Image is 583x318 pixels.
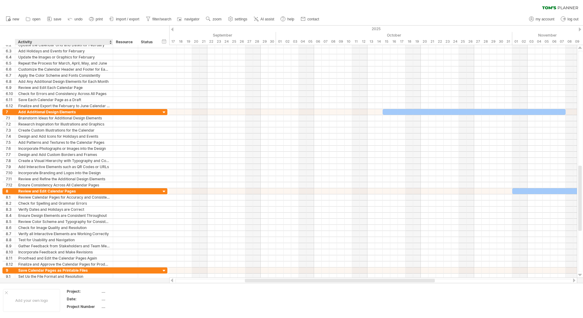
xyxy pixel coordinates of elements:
[6,182,15,188] div: 7.12
[6,237,15,243] div: 8.8
[6,60,15,66] div: 6.5
[230,38,238,45] div: Thursday, 25 September 2025
[413,38,421,45] div: Sunday, 19 October 2025
[6,274,15,279] div: 9.1
[489,38,497,45] div: Wednesday, 29 October 2025
[184,38,192,45] div: Friday, 19 September 2025
[18,267,110,273] div: Save Calendar Pages as Printable Files
[6,225,15,231] div: 8.6
[451,38,459,45] div: Friday, 24 October 2025
[54,17,61,21] span: save
[6,115,15,121] div: 7.1
[6,243,15,249] div: 8.9
[436,38,444,45] div: Wednesday, 22 October 2025
[6,207,15,212] div: 8.3
[276,38,284,45] div: Wednesday, 1 October 2025
[18,133,110,139] div: Design and Add Icons for Holidays and Events
[238,38,245,45] div: Friday, 26 September 2025
[421,38,428,45] div: Monday, 20 October 2025
[96,17,103,21] span: print
[207,38,215,45] div: Monday, 22 September 2025
[18,158,110,164] div: Create a Visual Hierarchy with Typography and Color
[152,17,171,21] span: filter/search
[18,127,110,133] div: Create Custom Illustrations for the Calendar
[13,17,19,21] span: new
[18,60,110,66] div: Repeat the Process for March, April, May, and June
[18,97,110,103] div: Save Each Calendar Page as a Draft
[252,15,276,23] a: AI assist
[505,38,512,45] div: Friday, 31 October 2025
[6,249,15,255] div: 8.10
[276,32,512,38] div: October 2025
[3,289,60,312] div: Add your own logo
[200,38,207,45] div: Sunday, 21 September 2025
[45,15,63,23] a: save
[18,85,110,90] div: Review and Edit Each Calendar Page
[66,15,84,23] a: undo
[6,170,15,176] div: 7.10
[314,38,322,45] div: Monday, 6 October 2025
[213,17,221,21] span: zoom
[6,103,15,109] div: 6.12
[227,15,249,23] a: settings
[18,188,110,194] div: Review and Edit Calendar Pages
[32,17,41,21] span: open
[6,152,15,157] div: 7.7
[177,38,184,45] div: Thursday, 18 September 2025
[18,219,110,224] div: Review Color Scheme and Typography for Consistency
[192,38,200,45] div: Saturday, 20 September 2025
[375,38,383,45] div: Tuesday, 14 October 2025
[512,38,520,45] div: Saturday, 1 November 2025
[18,249,110,255] div: Incorporate Feedback and Make Revisions
[102,289,153,294] div: ....
[18,243,110,249] div: Gather Feedback from Stakeholders and Team Members
[18,66,110,72] div: Customize the Calendar Header and Footer for Each Month
[6,176,15,182] div: 7.11
[337,38,345,45] div: Thursday, 9 October 2025
[573,38,581,45] div: Sunday, 9 November 2025
[18,115,110,121] div: Brainstorm Ideas for Additional Design Elements
[18,170,110,176] div: Incorporate Branding and Logos into the Design
[235,17,247,21] span: settings
[18,200,110,206] div: Check for Spelling and Grammar Errors
[352,38,360,45] div: Saturday, 11 October 2025
[279,15,296,23] a: help
[18,164,110,170] div: Add Interactive Elements such as QR Codes or URLs
[6,261,15,267] div: 8.12
[116,17,139,21] span: import / export
[287,17,294,21] span: help
[204,15,223,23] a: zoom
[4,15,21,23] a: new
[360,38,367,45] div: Sunday, 12 October 2025
[18,140,110,145] div: Add Patterns and Textures to the Calendar Pages
[67,296,100,302] div: Date:
[108,15,141,23] a: import / export
[18,207,110,212] div: Verify Dates and Holidays are Correct
[6,146,15,151] div: 7.6
[6,158,15,164] div: 7.8
[169,38,177,45] div: Wednesday, 17 September 2025
[141,39,154,45] div: Status
[6,140,15,145] div: 7.5
[88,15,105,23] a: print
[390,38,398,45] div: Thursday, 16 October 2025
[6,127,15,133] div: 7.3
[520,38,528,45] div: Sunday, 2 November 2025
[444,38,451,45] div: Thursday, 23 October 2025
[18,182,110,188] div: Ensure Consistency Across All Calendar Pages
[18,48,110,54] div: Add Holidays and Events for February
[6,79,15,84] div: 6.8
[6,200,15,206] div: 8.2
[6,267,15,273] div: 9
[6,97,15,103] div: 6.11
[528,38,535,45] div: Monday, 3 November 2025
[18,213,110,218] div: Ensure Design Elements are Consistent Throughout
[18,79,110,84] div: Add Any Additional Design Elements for Each Month
[223,38,230,45] div: Wednesday, 24 September 2025
[550,38,558,45] div: Thursday, 6 November 2025
[67,304,100,309] div: Project Number
[6,54,15,60] div: 6.4
[6,213,15,218] div: 8.4
[184,17,199,21] span: navigator
[6,219,15,224] div: 8.5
